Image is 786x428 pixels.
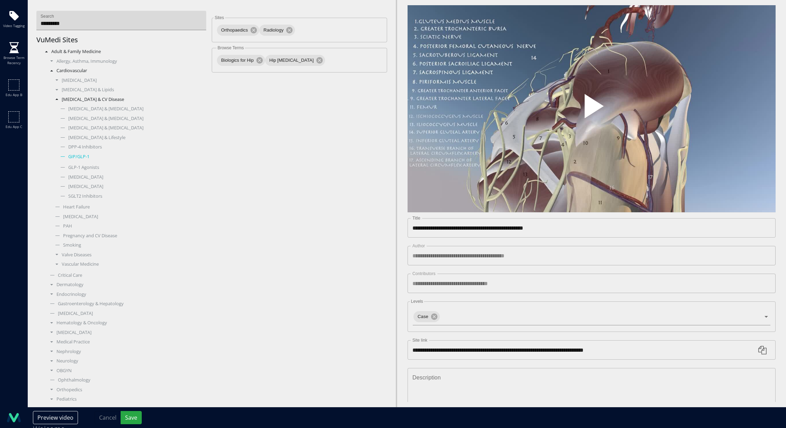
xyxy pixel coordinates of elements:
div: SGLT2 Inhibitors [57,193,207,200]
div: Case [413,311,440,322]
div: Endocrinology [47,291,207,298]
div: Adult & Family Medicine [42,48,207,55]
div: Hematology & Oncology [47,319,207,326]
div: GIP/GLP-1 [57,153,207,160]
video-js: Video Player [408,5,776,213]
span: Video tagging [3,23,25,28]
div: Orthopaedics [217,25,259,36]
div: [MEDICAL_DATA] & CV Disease [52,96,207,103]
span: Case [413,313,433,320]
div: [MEDICAL_DATA] & [MEDICAL_DATA] [57,115,207,122]
button: Save [121,411,142,424]
div: PAH [52,223,207,230]
div: Biologics for Hip [217,55,265,66]
div: Allergy, Asthma, Immunology [47,58,207,65]
label: Levels [410,299,424,303]
button: Preview video [33,411,78,424]
div: Neurology [47,358,207,365]
div: Cardiovascular [47,67,207,74]
div: [MEDICAL_DATA] [57,183,207,190]
div: DPP-4 Inhibitors [57,144,207,151]
div: [MEDICAL_DATA] & Lipids [52,86,207,93]
span: Edu app b [6,92,22,97]
div: Hip [MEDICAL_DATA] [265,55,325,66]
div: [MEDICAL_DATA] [57,174,207,181]
div: Smoking [52,242,207,249]
span: Browse term recency [2,55,26,66]
button: Cancel [95,411,121,424]
div: Pediatrics [47,396,207,403]
div: Medical Practice [47,339,207,345]
div: Ophthalmology [47,377,207,384]
div: OBGYN [47,367,207,374]
div: [MEDICAL_DATA] [47,329,207,336]
div: Vascular Medicine [52,261,207,268]
div: [MEDICAL_DATA] & [MEDICAL_DATA] [57,125,207,131]
div: Pregnancy and CV Disease [52,232,207,239]
span: Biologics for Hip [217,57,258,64]
div: Dermatology [47,281,207,288]
div: GLP-1 Agonists [57,164,207,171]
label: Browse Terms [217,46,245,50]
label: Sites [213,16,225,20]
div: Orthopedics [47,386,207,393]
div: [MEDICAL_DATA] [52,213,207,220]
div: Valve Diseases [52,251,207,258]
h5: VuMedi Sites [36,36,212,44]
div: Case [413,308,770,325]
div: Heart Failure [52,204,207,211]
div: [MEDICAL_DATA] [52,77,207,84]
span: Orthopaedics [217,27,252,34]
span: Radiology [259,27,288,34]
button: Copy link to clipboard [754,342,771,358]
button: Play Video [529,75,654,143]
div: [MEDICAL_DATA] & [MEDICAL_DATA] [57,105,207,112]
div: [MEDICAL_DATA] & Lifestyle [57,134,207,141]
div: [MEDICAL_DATA] [47,310,207,317]
div: Nephrology [47,348,207,355]
div: Gastroenterology & Hepatology [47,300,207,307]
img: logo [7,411,21,425]
div: Radiology [259,25,295,36]
span: Edu app c [6,124,22,129]
span: Hip [MEDICAL_DATA] [265,57,318,64]
div: Critical Care [47,272,207,279]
